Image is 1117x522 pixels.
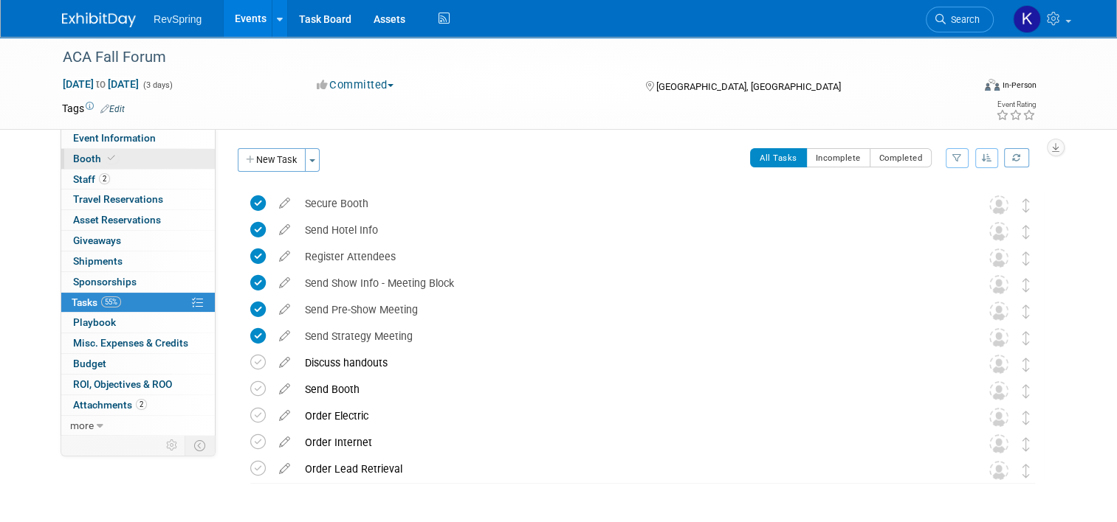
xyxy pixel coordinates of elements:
div: In-Person [1002,80,1037,91]
span: ROI, Objectives & ROO [73,378,172,390]
span: Tasks [72,296,121,308]
img: ExhibitDay [62,13,136,27]
span: Misc. Expenses & Credits [73,337,188,349]
a: ROI, Objectives & ROO [61,375,215,394]
div: Order Lead Retrieval [298,456,960,481]
span: Event Information [73,132,156,144]
i: Move task [1023,411,1030,425]
img: Unassigned [989,434,1008,453]
i: Move task [1023,464,1030,478]
i: Move task [1023,358,1030,372]
a: Booth [61,149,215,169]
td: Tags [62,101,125,116]
i: Move task [1023,198,1030,212]
span: to [94,78,108,90]
button: All Tasks [750,148,807,167]
button: Committed [312,77,399,93]
img: Kelsey Culver [1013,5,1041,33]
i: Move task [1023,304,1030,319]
img: Unassigned [989,328,1008,347]
span: [GEOGRAPHIC_DATA], [GEOGRAPHIC_DATA] [656,81,841,92]
a: more [61,416,215,436]
a: Budget [61,354,215,374]
img: Format-Inperson.png [985,79,1000,91]
a: edit [272,462,298,476]
span: Budget [73,358,106,369]
a: edit [272,250,298,263]
span: Booth [73,153,118,164]
a: Tasks55% [61,293,215,313]
i: Move task [1023,384,1030,398]
a: edit [272,330,298,343]
img: Unassigned [989,248,1008,268]
a: Staff2 [61,170,215,189]
img: Unassigned [989,275,1008,294]
button: Incomplete [806,148,870,167]
span: Sponsorships [73,276,137,288]
div: Event Format [893,77,1037,99]
a: Event Information [61,128,215,148]
a: edit [272,276,298,290]
img: Unassigned [989,222,1008,241]
span: Playbook [73,316,116,328]
a: Attachments2 [61,395,215,415]
div: Order Electric [298,403,960,428]
a: edit [272,197,298,210]
i: Booth reservation complete [108,154,115,162]
a: edit [272,383,298,396]
div: Send Hotel Info [298,217,960,243]
a: Misc. Expenses & Credits [61,333,215,353]
a: Refresh [1004,148,1029,167]
span: RevSpring [154,13,202,25]
div: Send Pre-Show Meeting [298,297,960,322]
img: Unassigned [989,408,1008,427]
div: Order Internet [298,430,960,455]
button: Completed [870,148,932,167]
span: Staff [73,173,110,185]
a: Sponsorships [61,272,215,292]
i: Move task [1023,251,1030,265]
i: Move task [1023,225,1030,239]
div: Send Booth [298,377,960,402]
a: edit [272,223,298,237]
span: 2 [99,173,110,184]
span: (3 days) [142,80,173,90]
a: Giveaways [61,231,215,251]
a: edit [272,356,298,369]
a: edit [272,303,298,316]
span: Shipments [73,255,123,267]
i: Move task [1023,278,1030,292]
span: Giveaways [73,234,121,246]
span: Search [946,14,980,25]
img: Unassigned [989,461,1008,480]
a: Edit [100,104,125,114]
i: Move task [1023,331,1030,345]
i: Move task [1023,437,1030,451]
span: Attachments [73,399,147,411]
a: Asset Reservations [61,210,215,230]
div: Secure Booth [298,191,960,216]
a: Playbook [61,313,215,333]
div: Send Strategy Meeting [298,324,960,349]
a: Travel Reservations [61,189,215,209]
span: Asset Reservations [73,214,161,226]
div: Send Show Info - Meeting Block [298,271,960,296]
td: Personalize Event Tab Strip [159,436,185,455]
img: Unassigned [989,355,1008,374]
span: Travel Reservations [73,193,163,205]
div: Discuss handouts [298,350,960,375]
a: Search [926,7,994,32]
img: Unassigned [989,302,1008,321]
span: more [70,420,94,431]
div: Event Rating [996,101,1036,108]
img: Unassigned [989,195,1008,215]
a: Shipments [61,251,215,271]
a: edit [272,436,298,449]
div: Register Attendees [298,244,960,269]
a: edit [272,409,298,422]
td: Toggle Event Tabs [185,436,216,455]
span: [DATE] [DATE] [62,77,140,91]
img: Unassigned [989,381,1008,400]
span: 55% [101,296,121,307]
span: 2 [136,399,147,410]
